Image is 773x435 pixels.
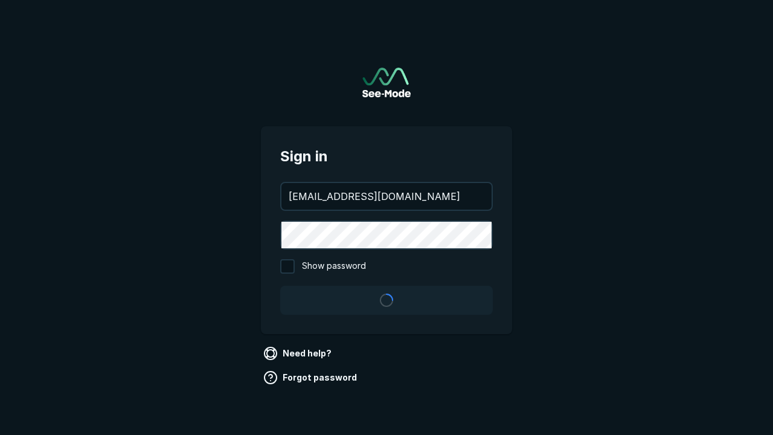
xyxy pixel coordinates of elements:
a: Go to sign in [362,68,411,97]
span: Sign in [280,146,493,167]
a: Forgot password [261,368,362,387]
input: your@email.com [281,183,492,210]
img: See-Mode Logo [362,68,411,97]
a: Need help? [261,344,336,363]
span: Show password [302,259,366,274]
